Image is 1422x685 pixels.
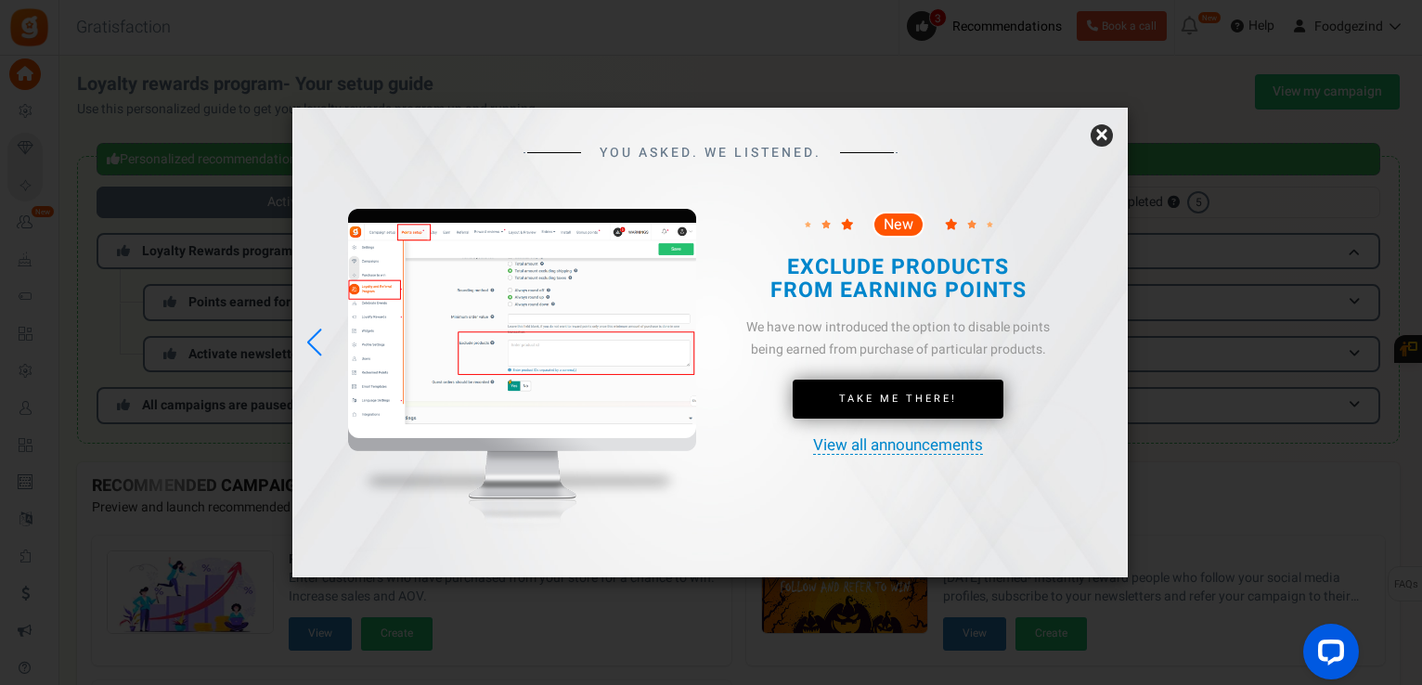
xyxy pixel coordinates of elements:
[1091,124,1113,147] a: ×
[302,322,327,363] div: Previous slide
[756,256,1040,304] h2: EXCLUDE PRODUCTS FROM EARNING POINTS
[793,380,1003,419] a: Take Me There!
[740,317,1055,361] div: We have now introduced the option to disable points being earned from purchase of particular prod...
[348,223,696,439] img: screenshot
[348,209,696,562] img: mockup
[813,437,983,455] a: View all announcements
[884,217,913,232] span: New
[600,146,821,160] span: YOU ASKED. WE LISTENED.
